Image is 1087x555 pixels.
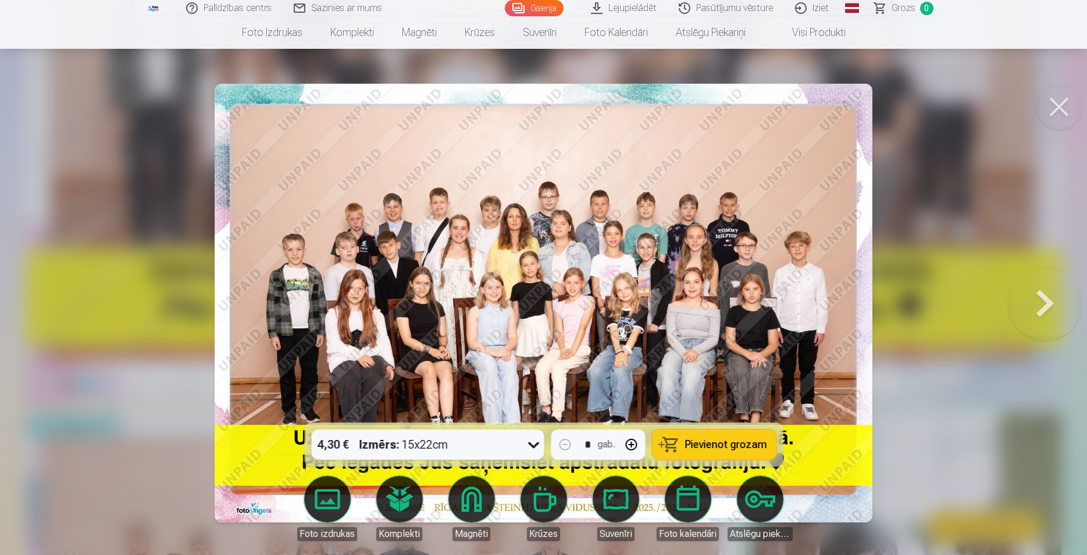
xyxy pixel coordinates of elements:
a: Suvenīri [509,16,571,49]
strong: Izmērs : [359,436,399,453]
div: Foto izdrukas [297,527,357,541]
a: Komplekti [367,476,432,541]
a: Foto izdrukas [295,476,360,541]
div: Magnēti [452,527,490,541]
div: 15x22cm [359,429,448,460]
a: Visi produkti [760,16,860,49]
span: Pievienot grozam [685,439,767,450]
a: Atslēgu piekariņi [728,476,793,541]
a: Magnēti [388,16,451,49]
span: Grozs [892,1,915,15]
div: Komplekti [376,527,422,541]
div: 4,30 € [311,429,354,460]
a: Magnēti [439,476,504,541]
button: Pievienot grozam [652,429,776,460]
a: Suvenīri [583,476,648,541]
span: 0 [920,2,933,15]
a: Krūzes [511,476,576,541]
a: Foto izdrukas [228,16,316,49]
a: Atslēgu piekariņi [662,16,760,49]
div: Foto kalendāri [657,527,719,541]
div: Atslēgu piekariņi [728,527,793,541]
a: Komplekti [316,16,388,49]
div: Krūzes [527,527,560,541]
a: Foto kalendāri [655,476,721,541]
a: Foto kalendāri [571,16,662,49]
img: /fa1 [147,5,160,12]
a: Krūzes [451,16,509,49]
div: gab. [597,438,615,452]
div: Suvenīri [597,527,635,541]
